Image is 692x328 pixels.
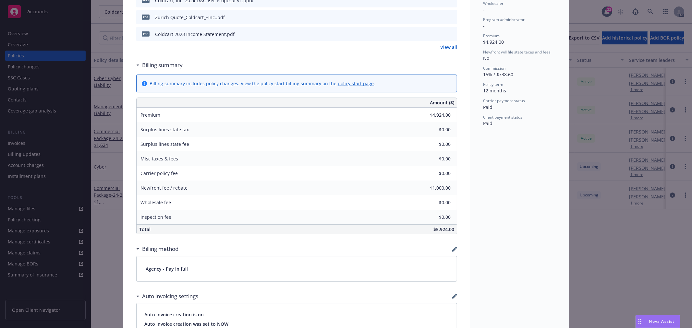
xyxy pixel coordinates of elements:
[139,226,151,232] span: Total
[483,23,485,29] span: -
[649,319,675,324] span: Nova Assist
[144,321,449,327] span: Auto invoice creation was set to NOW
[483,6,485,13] span: -
[438,31,443,38] button: download file
[140,185,188,191] span: Newfront fee / rebate
[483,33,500,39] span: Premium
[140,126,189,133] span: Surplus lines state tax
[140,170,178,176] span: Carrier policy fee
[636,315,644,328] div: Drag to move
[449,31,455,38] button: preview file
[412,125,455,135] input: 0.00
[412,139,455,149] input: 0.00
[483,1,504,6] span: Wholesaler
[142,15,150,19] span: pdf
[430,99,454,106] span: Amount ($)
[483,49,551,55] span: Newfront will file state taxes and fees
[483,71,513,77] span: 15% / $738.60
[483,65,505,71] span: Commission
[412,198,455,207] input: 0.00
[449,14,455,21] button: preview file
[144,311,449,318] span: Auto invoice creation is on
[150,80,375,87] div: Billing summary includes policy changes. View the policy start billing summary on the .
[412,169,455,178] input: 0.00
[137,256,457,281] div: Agency - Pay in full
[140,112,160,118] span: Premium
[412,212,455,222] input: 0.00
[412,154,455,164] input: 0.00
[140,156,178,162] span: Misc taxes & fees
[483,98,525,103] span: Carrier payment status
[142,31,150,36] span: pdf
[483,17,525,22] span: Program administrator
[440,44,457,51] a: View all
[483,55,489,61] span: No
[438,14,443,21] button: download file
[142,245,178,253] h3: Billing method
[142,292,198,300] h3: Auto invoicing settings
[338,80,374,87] a: policy start page
[483,88,506,94] span: 12 months
[155,31,235,38] div: Coldcart 2023 Income Statement.pdf
[140,214,171,220] span: Inspection fee
[412,183,455,193] input: 0.00
[483,114,522,120] span: Client payment status
[136,245,178,253] div: Billing method
[136,61,183,69] div: Billing summary
[483,39,504,45] span: $4,924.00
[433,226,454,232] span: $5,924.00
[155,14,225,21] div: Zurich Quote_Coldcart_+Inc..pdf
[483,82,503,87] span: Policy term
[140,199,171,205] span: Wholesale fee
[136,292,198,300] div: Auto invoicing settings
[142,61,183,69] h3: Billing summary
[412,110,455,120] input: 0.00
[140,141,189,147] span: Surplus lines state fee
[483,104,492,110] span: Paid
[636,315,680,328] button: Nova Assist
[483,120,492,126] span: Paid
